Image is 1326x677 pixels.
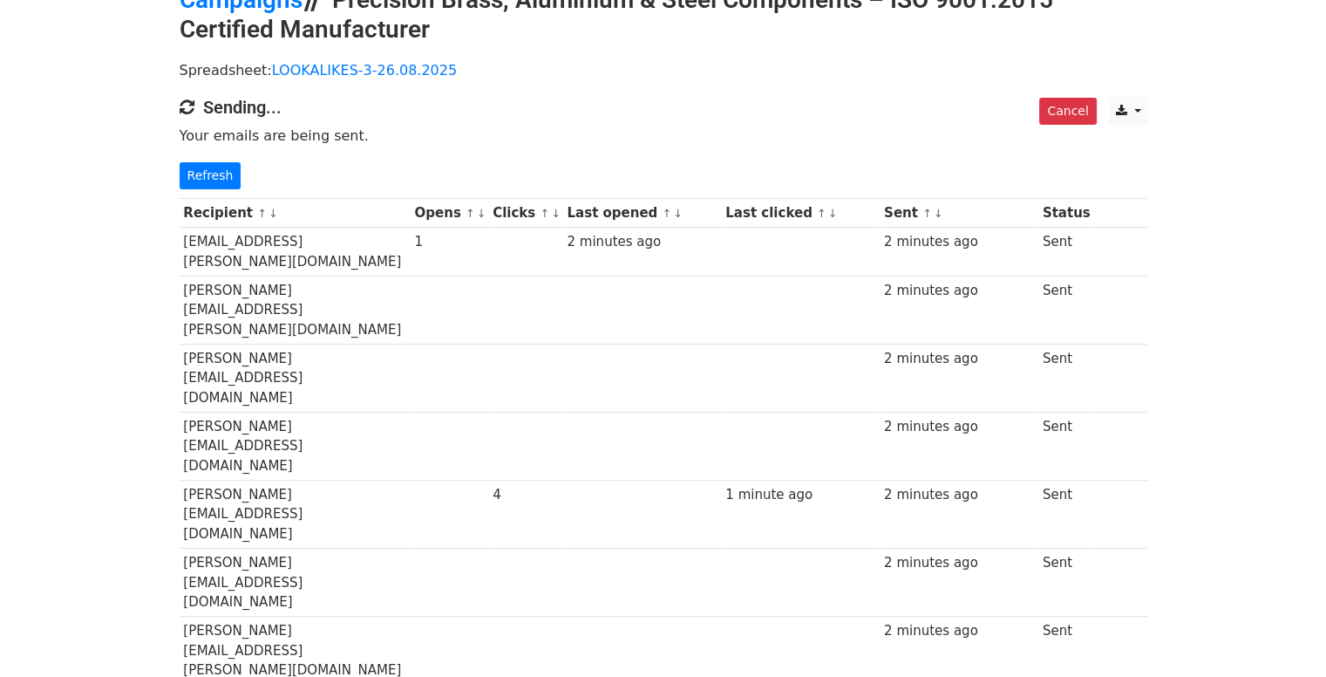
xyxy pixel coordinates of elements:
td: [PERSON_NAME][EMAIL_ADDRESS][DOMAIN_NAME] [180,413,411,481]
a: ↑ [540,207,549,220]
iframe: Chat Widget [1239,593,1326,677]
div: 2 minutes ago [567,232,717,252]
a: ↓ [269,207,278,220]
th: Sent [880,199,1038,228]
td: [PERSON_NAME][EMAIL_ADDRESS][DOMAIN_NAME] [180,549,411,617]
th: Status [1038,199,1094,228]
td: [PERSON_NAME][EMAIL_ADDRESS][PERSON_NAME][DOMAIN_NAME] [180,276,411,344]
div: 2 minutes ago [884,621,1034,641]
a: ↓ [934,207,943,220]
td: Sent [1038,413,1094,481]
th: Clicks [488,199,562,228]
th: Last clicked [721,199,880,228]
div: 4 [493,485,559,505]
p: Your emails are being sent. [180,127,1147,145]
a: Cancel [1039,98,1096,125]
td: [PERSON_NAME][EMAIL_ADDRESS][DOMAIN_NAME] [180,344,411,412]
a: ↓ [673,207,683,220]
th: Opens [411,199,489,228]
div: 2 minutes ago [884,553,1034,573]
a: ↑ [257,207,267,220]
td: Sent [1038,276,1094,344]
td: Sent [1038,481,1094,549]
div: 1 [415,232,485,252]
td: Sent [1038,344,1094,412]
div: 1 minute ago [725,485,875,505]
a: ↑ [922,207,932,220]
th: Recipient [180,199,411,228]
p: Spreadsheet: [180,61,1147,79]
a: ↓ [828,207,838,220]
a: ↓ [551,207,561,220]
a: ↑ [817,207,826,220]
div: 2 minutes ago [884,232,1034,252]
th: Last opened [563,199,722,228]
div: 2 minutes ago [884,281,1034,301]
div: 2 minutes ago [884,485,1034,505]
td: Sent [1038,549,1094,617]
a: ↑ [466,207,475,220]
h4: Sending... [180,97,1147,118]
div: 2 minutes ago [884,417,1034,437]
a: LOOKALIKES-3-26.08.2025 [272,62,457,79]
td: [PERSON_NAME][EMAIL_ADDRESS][DOMAIN_NAME] [180,481,411,549]
a: Refresh [180,162,241,189]
td: [EMAIL_ADDRESS][PERSON_NAME][DOMAIN_NAME] [180,228,411,277]
a: ↑ [662,207,671,220]
div: 2 minutes ago [884,349,1034,369]
a: ↓ [477,207,486,220]
td: Sent [1038,228,1094,277]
